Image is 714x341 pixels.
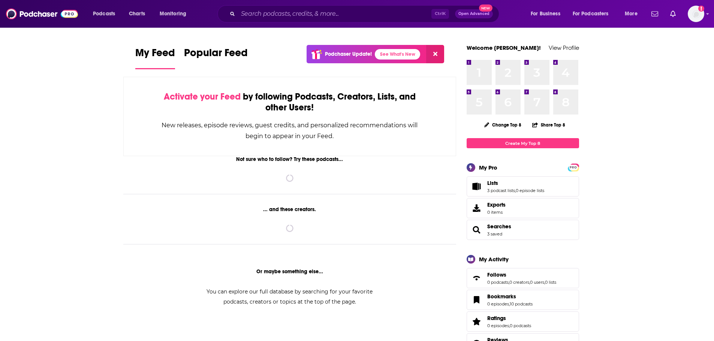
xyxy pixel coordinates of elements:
span: Exports [469,203,484,213]
span: Lists [487,180,498,186]
input: Search podcasts, credits, & more... [238,8,431,20]
span: More [625,9,638,19]
button: open menu [568,8,620,20]
span: Ratings [467,311,579,332]
span: For Podcasters [573,9,609,19]
div: Or maybe something else... [123,268,457,275]
button: Change Top 8 [480,120,526,130]
span: Bookmarks [487,293,516,300]
a: Exports [467,198,579,218]
span: My Feed [135,46,175,64]
div: My Activity [479,256,509,263]
div: You can explore our full database by searching for your favorite podcasts, creators or topics at ... [198,287,382,307]
span: Monitoring [160,9,186,19]
a: 0 lists [545,280,556,285]
span: Searches [467,220,579,240]
a: Bookmarks [487,293,533,300]
a: 3 podcast lists [487,188,515,193]
a: 0 episodes [487,301,509,307]
a: PRO [569,164,578,170]
span: Exports [487,201,506,208]
a: Follows [469,273,484,283]
div: Not sure who to follow? Try these podcasts... [123,156,457,162]
a: 0 episodes [487,323,509,328]
span: Logged in as kristenfisher_dk [688,6,704,22]
p: Podchaser Update! [325,51,372,57]
a: Show notifications dropdown [667,7,679,20]
a: Welcome [PERSON_NAME]! [467,44,541,51]
a: 10 podcasts [510,301,533,307]
a: Popular Feed [184,46,248,69]
div: Search podcasts, credits, & more... [225,5,506,22]
span: Activate your Feed [164,91,241,102]
svg: Add a profile image [698,6,704,12]
a: 0 users [530,280,544,285]
span: Lists [467,176,579,197]
a: Create My Top 8 [467,138,579,148]
a: My Feed [135,46,175,69]
img: Podchaser - Follow, Share and Rate Podcasts [6,7,78,21]
span: 0 items [487,210,506,215]
span: Ctrl K [431,9,449,19]
span: Follows [487,271,506,278]
span: , [529,280,530,285]
a: Bookmarks [469,295,484,305]
span: New [479,4,492,12]
a: Ratings [487,315,531,322]
span: Charts [129,9,145,19]
span: Popular Feed [184,46,248,64]
a: Lists [469,181,484,192]
button: Open AdvancedNew [455,9,493,18]
span: Bookmarks [467,290,579,310]
span: Follows [467,268,579,288]
a: Charts [124,8,150,20]
button: open menu [88,8,125,20]
a: 3 saved [487,231,502,237]
button: open menu [525,8,570,20]
a: Lists [487,180,544,186]
span: For Business [531,9,560,19]
a: 0 episode lists [516,188,544,193]
span: Podcasts [93,9,115,19]
div: My Pro [479,164,497,171]
a: 0 podcasts [487,280,509,285]
button: Show profile menu [688,6,704,22]
a: Searches [487,223,511,230]
span: , [544,280,545,285]
a: Show notifications dropdown [648,7,661,20]
span: PRO [569,165,578,170]
a: 0 podcasts [510,323,531,328]
div: ... and these creators. [123,206,457,213]
a: View Profile [549,44,579,51]
a: See What's New [375,49,420,60]
a: Ratings [469,316,484,327]
button: open menu [154,8,196,20]
img: User Profile [688,6,704,22]
button: Share Top 8 [532,118,566,132]
span: Ratings [487,315,506,322]
a: 0 creators [509,280,529,285]
a: Searches [469,225,484,235]
span: Open Advanced [458,12,489,16]
a: Follows [487,271,556,278]
button: open menu [620,8,647,20]
div: New releases, episode reviews, guest credits, and personalized recommendations will begin to appe... [161,120,419,141]
div: by following Podcasts, Creators, Lists, and other Users! [161,91,419,113]
span: , [509,280,509,285]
